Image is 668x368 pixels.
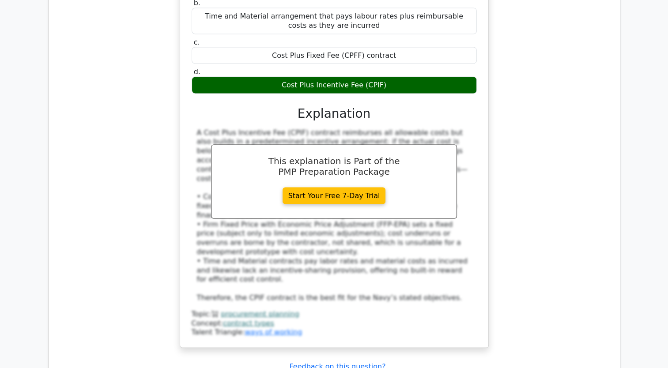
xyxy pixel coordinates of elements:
div: A Cost Plus Incentive Fee (CPIF) contract reimburses all allowable costs but also builds in a pre... [197,128,472,303]
div: Cost Plus Fixed Fee (CPFF) contract [192,47,477,64]
div: Talent Triangle: [192,310,477,337]
div: Cost Plus Incentive Fee (CPIF) [192,77,477,94]
a: ways of working [245,328,302,336]
span: d. [194,68,200,76]
a: procurement planning [221,310,299,318]
div: Concept: [192,319,477,328]
span: c. [194,38,200,46]
div: Topic: [192,310,477,319]
a: Start Your Free 7-Day Trial [283,188,386,204]
div: Time and Material arrangement that pays labour rates plus reimbursable costs as they are incurred [192,8,477,34]
a: contract types [223,319,274,327]
h3: Explanation [197,106,472,121]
